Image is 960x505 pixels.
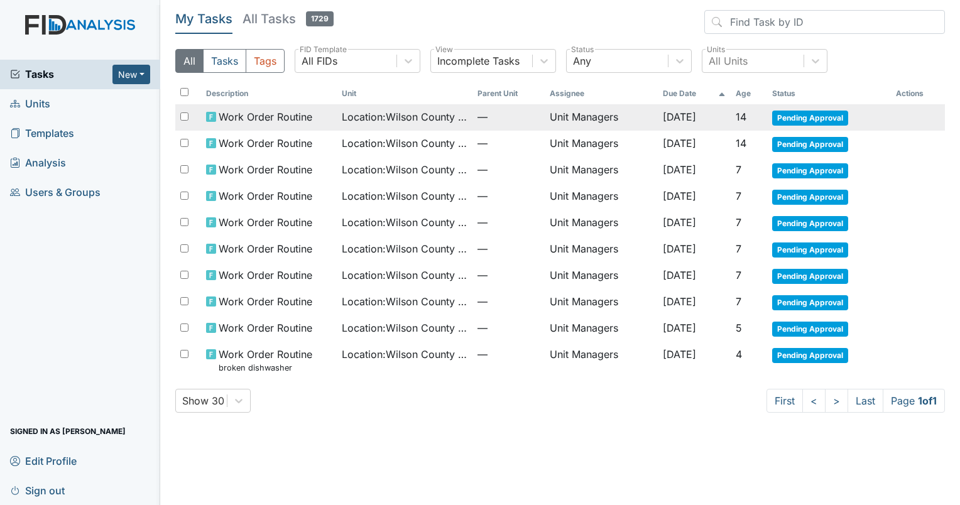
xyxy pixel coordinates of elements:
span: 14 [736,111,746,123]
span: — [477,347,540,362]
span: Location : Wilson County CS [342,188,467,204]
span: 7 [736,269,741,281]
a: First [766,389,803,413]
span: [DATE] [663,322,696,334]
span: Work Order Routine [219,215,312,230]
span: Location : Wilson County CS [342,215,467,230]
span: Signed in as [PERSON_NAME] [10,421,126,441]
h5: All Tasks [243,10,334,28]
nav: task-pagination [766,389,945,413]
button: Tags [246,49,285,73]
span: Pending Approval [772,190,848,205]
span: Analysis [10,153,66,173]
small: broken dishwasher [219,362,312,374]
strong: 1 of 1 [918,394,937,407]
button: Tasks [203,49,246,73]
span: 7 [736,295,741,308]
span: Location : Wilson County CS [342,109,467,124]
span: Pending Approval [772,242,848,258]
span: 14 [736,137,746,149]
span: Pending Approval [772,269,848,284]
span: — [477,294,540,309]
input: Toggle All Rows Selected [180,88,188,96]
td: Unit Managers [545,210,658,236]
div: Incomplete Tasks [437,53,520,68]
span: Work Order Routine [219,188,312,204]
td: Unit Managers [545,183,658,210]
span: Edit Profile [10,451,77,470]
a: > [825,389,848,413]
th: Toggle SortBy [658,83,731,104]
span: [DATE] [663,269,696,281]
span: Location : Wilson County CS [342,347,467,362]
span: Work Order Routine [219,268,312,283]
th: Toggle SortBy [731,83,767,104]
span: — [477,268,540,283]
span: — [477,215,540,230]
span: Work Order Routine [219,109,312,124]
div: All Units [709,53,748,68]
span: 7 [736,163,741,176]
td: Unit Managers [545,131,658,157]
th: Toggle SortBy [472,83,545,104]
span: — [477,109,540,124]
span: [DATE] [663,216,696,229]
th: Assignee [545,83,658,104]
span: [DATE] [663,190,696,202]
span: Work Order Routine [219,294,312,309]
th: Actions [891,83,945,104]
span: — [477,320,540,335]
td: Unit Managers [545,157,658,183]
span: — [477,241,540,256]
span: Location : Wilson County CS [342,241,467,256]
span: Users & Groups [10,183,101,202]
span: 5 [736,322,742,334]
span: Work Order Routine broken dishwasher [219,347,312,374]
span: Pending Approval [772,216,848,231]
h5: My Tasks [175,10,232,28]
th: Toggle SortBy [201,83,337,104]
button: New [112,65,150,84]
span: Pending Approval [772,137,848,152]
span: 7 [736,242,741,255]
span: Location : Wilson County CS [342,136,467,151]
span: Pending Approval [772,348,848,363]
span: 7 [736,190,741,202]
a: Last [848,389,883,413]
span: Location : Wilson County CS [342,320,467,335]
span: [DATE] [663,137,696,149]
span: 4 [736,348,742,361]
span: Sign out [10,481,65,500]
div: All FIDs [302,53,337,68]
span: 1729 [306,11,334,26]
span: [DATE] [663,163,696,176]
span: Pending Approval [772,111,848,126]
span: — [477,136,540,151]
span: Work Order Routine [219,241,312,256]
span: [DATE] [663,295,696,308]
span: Pending Approval [772,295,848,310]
td: Unit Managers [545,315,658,342]
button: All [175,49,204,73]
span: Location : Wilson County CS [342,162,467,177]
td: Unit Managers [545,263,658,289]
td: Unit Managers [545,289,658,315]
span: — [477,188,540,204]
span: Units [10,94,50,114]
td: Unit Managers [545,342,658,379]
div: Show 30 [182,393,224,408]
td: Unit Managers [545,236,658,263]
span: [DATE] [663,348,696,361]
span: Page [883,389,945,413]
a: Tasks [10,67,112,82]
div: Type filter [175,49,285,73]
span: Work Order Routine [219,320,312,335]
span: Pending Approval [772,163,848,178]
span: Location : Wilson County CS [342,294,467,309]
span: Templates [10,124,74,143]
span: Work Order Routine [219,136,312,151]
th: Toggle SortBy [337,83,472,104]
td: Unit Managers [545,104,658,131]
th: Toggle SortBy [767,83,891,104]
